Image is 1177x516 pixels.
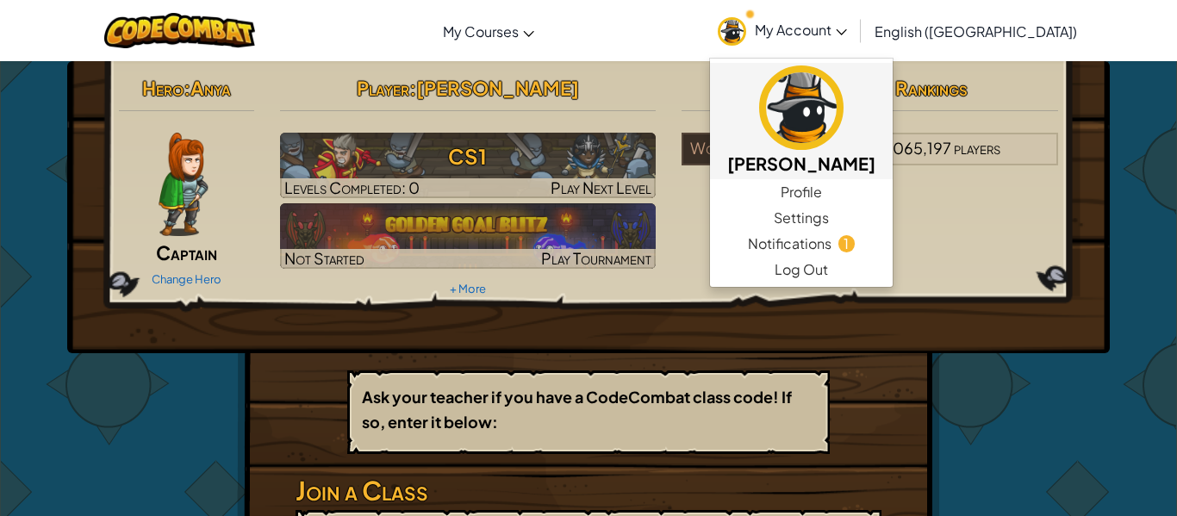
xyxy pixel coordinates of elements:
h3: Join a Class [296,471,881,510]
a: Change Hero [152,272,221,286]
span: Not Started [284,248,364,268]
img: Golden Goal [280,203,657,269]
a: Settings [710,205,893,231]
a: English ([GEOGRAPHIC_DATA]) [866,8,1086,54]
span: 8,065,197 [879,138,951,158]
a: My Courses [434,8,543,54]
div: World [682,133,869,165]
span: Play Next Level [551,177,651,197]
img: avatar [718,17,746,46]
span: My Courses [443,22,519,40]
a: Not StartedPlay Tournament [280,203,657,269]
h3: CS1 [280,137,657,176]
a: Profile [710,179,893,205]
a: World8,065,197players [682,149,1058,169]
b: Ask your teacher if you have a CodeCombat class code! If so, enter it below: [362,387,792,432]
span: Levels Completed: 0 [284,177,420,197]
a: Play Next Level [280,133,657,198]
img: CodeCombat logo [104,13,255,48]
span: players [954,138,1000,158]
span: English ([GEOGRAPHIC_DATA]) [875,22,1077,40]
span: 1 [838,235,855,252]
span: My Account [755,21,847,39]
a: [PERSON_NAME] [710,63,893,179]
img: CS1 [280,133,657,198]
span: Hero [142,76,184,100]
span: : [409,76,416,100]
img: avatar [759,65,844,150]
span: Play Tournament [541,248,651,268]
a: Notifications1 [710,231,893,257]
a: Log Out [710,257,893,283]
img: captain-pose.png [159,133,208,236]
span: Notifications [748,233,831,254]
span: : [184,76,190,100]
span: Anya [190,76,231,100]
h5: [PERSON_NAME] [727,150,875,177]
span: Captain [156,240,217,264]
a: My Account [709,3,856,58]
span: [PERSON_NAME] [416,76,579,100]
span: Player [357,76,409,100]
a: + More [450,282,486,295]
